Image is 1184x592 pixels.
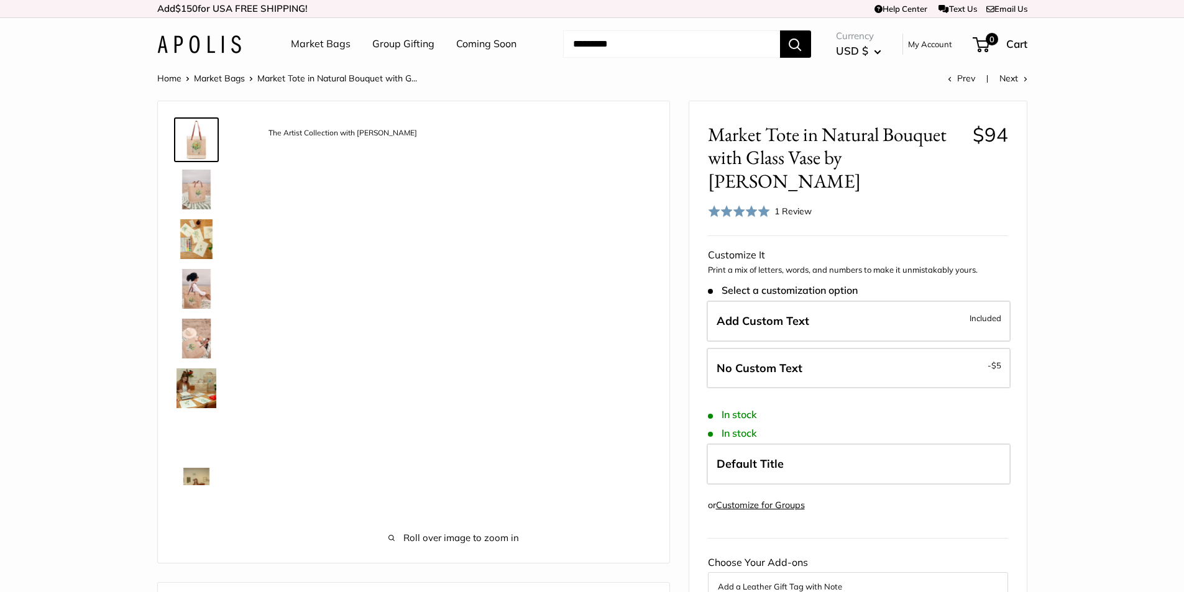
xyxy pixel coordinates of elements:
a: Group Gifting [372,35,434,53]
span: Market Tote in Natural Bouquet with G... [257,73,417,84]
a: My Account [908,37,952,52]
button: Search [780,30,811,58]
img: Apolis [157,35,241,53]
img: Market Tote in Natural Bouquet with Glass Vase by Amy Logsdon [177,319,216,358]
a: Market Bags [291,35,351,53]
span: In stock [708,409,757,421]
span: - [988,358,1001,373]
a: Email Us [986,4,1027,14]
span: No Custom Text [717,361,802,375]
a: Market Tote in Natural Bouquet with Glass Vase by Amy Logsdon [174,366,219,411]
a: Coming Soon [456,35,516,53]
span: Select a customization option [708,285,858,296]
img: Market Tote in Natural Bouquet with Glass Vase by Amy Logsdon [177,269,216,309]
div: Customize It [708,246,1008,265]
a: Customize for Groups [716,499,805,511]
a: Next [999,73,1027,84]
img: Market Tote in Natural Bouquet with Glass Vase by Amy Logsdon [177,468,216,508]
span: $150 [175,2,198,14]
div: The Artist Collection with [PERSON_NAME] [262,125,423,142]
span: Roll over image to zoom in [257,529,651,547]
span: In stock [708,427,757,439]
a: Market Tote in Natural Bouquet with Glass Vase by Amy Logsdon [174,465,219,510]
img: Market Tote in Natural Bouquet with Glass Vase by Amy Logsdon [177,170,216,209]
button: USD $ [836,41,881,61]
a: Market Tote in Natural Bouquet with Glass Vase by Amy Logsdon [174,416,219,460]
div: or [708,497,805,514]
label: Default Title [707,444,1011,485]
span: Add Custom Text [717,314,809,328]
p: Print a mix of letters, words, and numbers to make it unmistakably yours. [708,264,1008,276]
a: description_The Artist Collection with Amy Logsdon [174,117,219,162]
a: Home [157,73,181,84]
img: Market Tote in Natural Bouquet with Glass Vase by Amy Logsdon [177,368,216,408]
span: 0 [985,33,998,45]
span: USD $ [836,44,868,57]
span: Default Title [717,457,784,471]
a: 0 Cart [974,34,1027,54]
a: Market Tote in Natural Bouquet with Glass Vase by Amy Logsdon [174,167,219,212]
a: Text Us [938,4,976,14]
a: Market Tote in Natural Bouquet with Glass Vase by Amy Logsdon [174,217,219,262]
a: Market Bags [194,73,245,84]
nav: Breadcrumb [157,70,417,86]
label: Leave Blank [707,348,1011,389]
span: Included [970,311,1001,326]
a: Prev [948,73,975,84]
span: Market Tote in Natural Bouquet with Glass Vase by [PERSON_NAME] [708,123,963,193]
img: Market Tote in Natural Bouquet with Glass Vase by Amy Logsdon [177,219,216,259]
a: Market Tote in Natural Bouquet with Glass Vase by Amy Logsdon [174,316,219,361]
label: Add Custom Text [707,301,1011,342]
input: Search... [563,30,780,58]
span: 1 Review [774,206,812,217]
a: Help Center [874,4,927,14]
img: description_The Artist Collection with Amy Logsdon [177,120,216,160]
span: Currency [836,27,881,45]
span: $5 [991,360,1001,370]
a: Market Tote in Natural Bouquet with Glass Vase by Amy Logsdon [174,266,219,311]
span: $94 [973,122,1008,147]
span: Cart [1006,37,1027,50]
